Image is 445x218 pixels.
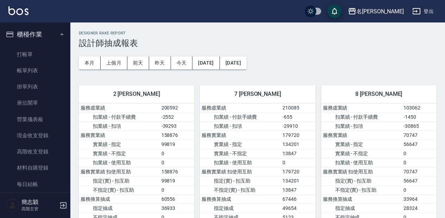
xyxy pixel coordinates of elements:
span: 8 [PERSON_NAME] [330,91,428,98]
img: Person [6,198,20,212]
a: 高階收支登錄 [3,144,68,160]
td: 服務換算抽成 [200,194,281,204]
td: -1450 [402,112,437,121]
td: 扣業績 - 付款手續費 [79,112,160,121]
h5: 簡志穎 [21,199,57,206]
a: 掛單列表 [3,79,68,95]
p: 高階主管 [21,206,57,212]
td: 56647 [402,176,437,185]
td: 103062 [402,104,437,113]
td: 179720 [281,131,316,140]
td: 實業績 - 指定 [321,140,402,149]
h3: 設計師抽成報表 [79,38,437,48]
td: 服務虛業績 [200,104,281,113]
td: 實業績 - 不指定 [200,149,281,158]
button: 前天 [127,57,149,70]
td: 不指定(實) - 扣互助 [321,185,402,194]
td: 0 [402,149,437,158]
button: 上個月 [101,57,127,70]
td: 服務實業績 扣使用互助 [200,167,281,176]
span: 2 [PERSON_NAME] [87,91,186,98]
td: 158876 [160,167,195,176]
td: 服務實業績 [79,131,160,140]
button: 昨天 [149,57,171,70]
button: 名[PERSON_NAME] [345,4,407,19]
td: 扣業績 - 扣項 [321,121,402,131]
td: 服務實業績 扣使用互助 [79,167,160,176]
td: 服務實業績 [200,131,281,140]
a: 座位開單 [3,95,68,111]
td: 不指定(實) - 扣互助 [79,185,160,194]
div: 名[PERSON_NAME] [356,7,404,16]
td: 扣業績 - 使用互助 [79,158,160,167]
td: 0 [160,149,195,158]
td: 不指定(實) - 扣互助 [200,185,281,194]
td: -39293 [160,121,195,131]
td: -29910 [281,121,316,131]
a: 營業儀表板 [3,111,68,127]
button: 本月 [79,57,101,70]
a: 材料自購登錄 [3,160,68,176]
td: 70747 [402,167,437,176]
td: 服務虛業績 [79,104,160,113]
td: 67446 [281,194,316,204]
h2: Designer Rake Report [79,31,437,35]
td: 指定抽成 [79,204,160,213]
td: 179720 [281,167,316,176]
td: 服務虛業績 [321,104,402,113]
td: 60556 [160,194,195,204]
td: 扣業績 - 扣項 [200,121,281,131]
td: 56647 [402,140,437,149]
td: 實業績 - 指定 [200,140,281,149]
a: 排班表 [3,192,68,209]
td: 210085 [281,104,316,113]
td: 28324 [402,204,437,213]
button: [DATE] [220,57,247,70]
td: 指定(實) - 扣互助 [321,176,402,185]
td: 70747 [402,131,437,140]
a: 打帳單 [3,46,68,62]
td: 99819 [160,140,195,149]
td: 0 [160,185,195,194]
button: 今天 [171,57,193,70]
button: save [328,4,342,18]
td: 200592 [160,104,195,113]
td: 扣業績 - 扣項 [79,121,160,131]
td: 扣業績 - 使用互助 [321,158,402,167]
td: 指定(實) - 扣互助 [79,176,160,185]
td: 134201 [281,140,316,149]
td: 134201 [281,176,316,185]
td: 服務換算抽成 [79,194,160,204]
button: 登出 [409,5,437,18]
a: 每日結帳 [3,176,68,192]
td: 158876 [160,131,195,140]
td: -2552 [160,112,195,121]
td: 實業績 - 不指定 [321,149,402,158]
span: 7 [PERSON_NAME] [208,91,307,98]
td: -655 [281,112,316,121]
td: 0 [160,158,195,167]
td: 99819 [160,176,195,185]
td: 扣業績 - 付款手續費 [200,112,281,121]
td: 服務實業績 [321,131,402,140]
a: 帳單列表 [3,62,68,79]
td: -30865 [402,121,437,131]
td: 服務實業績 扣使用互助 [321,167,402,176]
td: 33964 [402,194,437,204]
td: 扣業績 - 使用互助 [200,158,281,167]
a: 現金收支登錄 [3,127,68,144]
td: 13847 [281,185,316,194]
td: 0 [402,185,437,194]
td: 實業績 - 不指定 [79,149,160,158]
td: 指定(實) - 扣互助 [200,176,281,185]
td: 0 [281,158,316,167]
td: 13847 [281,149,316,158]
td: 服務換算抽成 [321,194,402,204]
td: 指定抽成 [321,204,402,213]
td: 扣業績 - 付款手續費 [321,112,402,121]
img: Logo [8,6,28,15]
td: 0 [402,158,437,167]
td: 36933 [160,204,195,213]
button: [DATE] [192,57,220,70]
td: 49654 [281,204,316,213]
